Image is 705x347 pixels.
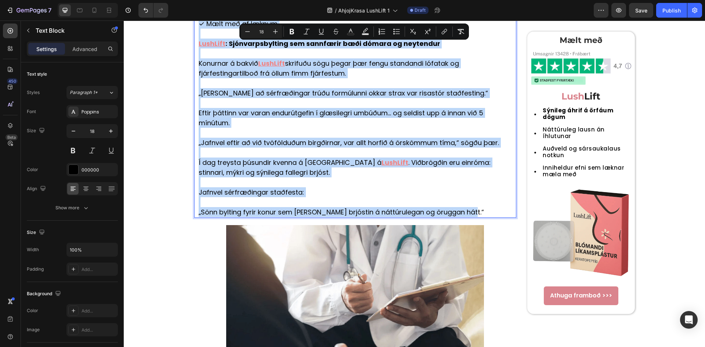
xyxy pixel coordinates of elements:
[418,144,507,158] h2: Inniheldur efni sem læknar mæla með
[27,289,62,299] div: Background
[75,68,392,77] p: „[PERSON_NAME] að sérfræðingar trúðu formúlunni okkar strax var risastór staðfesting.“
[7,78,18,84] div: 450
[338,7,390,14] span: AhjojKrasa LushLift 1
[27,228,46,238] div: Size
[27,266,44,272] div: Padding
[410,128,413,135] strong: •
[407,164,507,264] img: gempages_578032762192134844-1421efc5-06b0-4821-8374-fa6700486bbc.png
[75,187,392,196] p: „Sönn bylting fyrir konur sem [PERSON_NAME] brjóstin á náttúrulegan og öruggan hátt.“
[48,6,51,15] p: 7
[82,109,116,115] div: Poppins
[36,26,98,35] p: Text Block
[407,70,507,82] h2: Lift
[426,271,488,279] p: Athuga framboð >>>
[407,15,507,25] h2: Mælt með
[27,166,38,173] div: Color
[82,308,116,314] div: Add...
[419,86,489,101] strong: Sýnileg áhrif á örfáum dögum
[72,45,97,53] p: Advanced
[55,204,90,212] div: Show more
[27,126,46,136] div: Size
[258,137,285,147] a: LushLift
[124,21,705,347] iframe: Design area
[75,137,392,157] p: Í dag treysta þúsundir kvenna á [GEOGRAPHIC_DATA] á . Viðbrögðin eru einróma: stinnari, mýkri og ...
[680,311,698,329] div: Open Intercom Messenger
[410,90,413,97] strong: •
[239,24,469,40] div: Editor contextual toolbar
[82,327,116,333] div: Add...
[27,246,39,253] div: Width
[662,7,681,14] div: Publish
[27,89,40,96] div: Styles
[82,266,116,273] div: Add...
[82,167,116,173] div: 000000
[27,326,40,333] div: Image
[407,29,507,65] img: gempages_578032762192134844-a99e832f-e328-4e50-8454-dd343a623b76.png
[27,108,36,115] div: Font
[6,134,18,140] div: Beta
[635,7,647,14] span: Save
[415,7,426,14] span: Draft
[66,86,118,99] button: Paragraph 1*
[27,307,38,314] div: Color
[138,3,168,18] div: Undo/Redo
[75,117,392,127] p: „Jafnvel eftir að við tvöfölduðum birgðirnar, var allt horfið á örskömmum tíma,“ sögðu þær.
[70,89,98,96] span: Paragraph 1*
[75,167,392,177] p: Jafnvel sérfræðingar staðfesta:
[410,109,413,116] strong: •
[27,201,118,214] button: Show more
[335,7,337,14] span: /
[629,3,653,18] button: Save
[27,71,47,77] div: Text style
[67,243,117,256] input: Auto
[36,45,57,53] p: Settings
[418,105,507,120] h2: Náttúruleg lausn án íhlutunar
[418,124,507,139] h2: Auðveld og sársaukalaus notkun
[3,3,55,18] button: 7
[656,3,687,18] button: Publish
[134,38,161,47] a: LushLift
[438,70,460,81] span: Lush
[410,147,413,154] strong: •
[27,184,47,194] div: Align
[420,266,495,285] a: Athuga framboð >>>
[75,87,392,107] p: Eftir þáttinn var varan endurútgefin í glæsilegri umbúðum... og seldist upp á innan við 5 mínútum.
